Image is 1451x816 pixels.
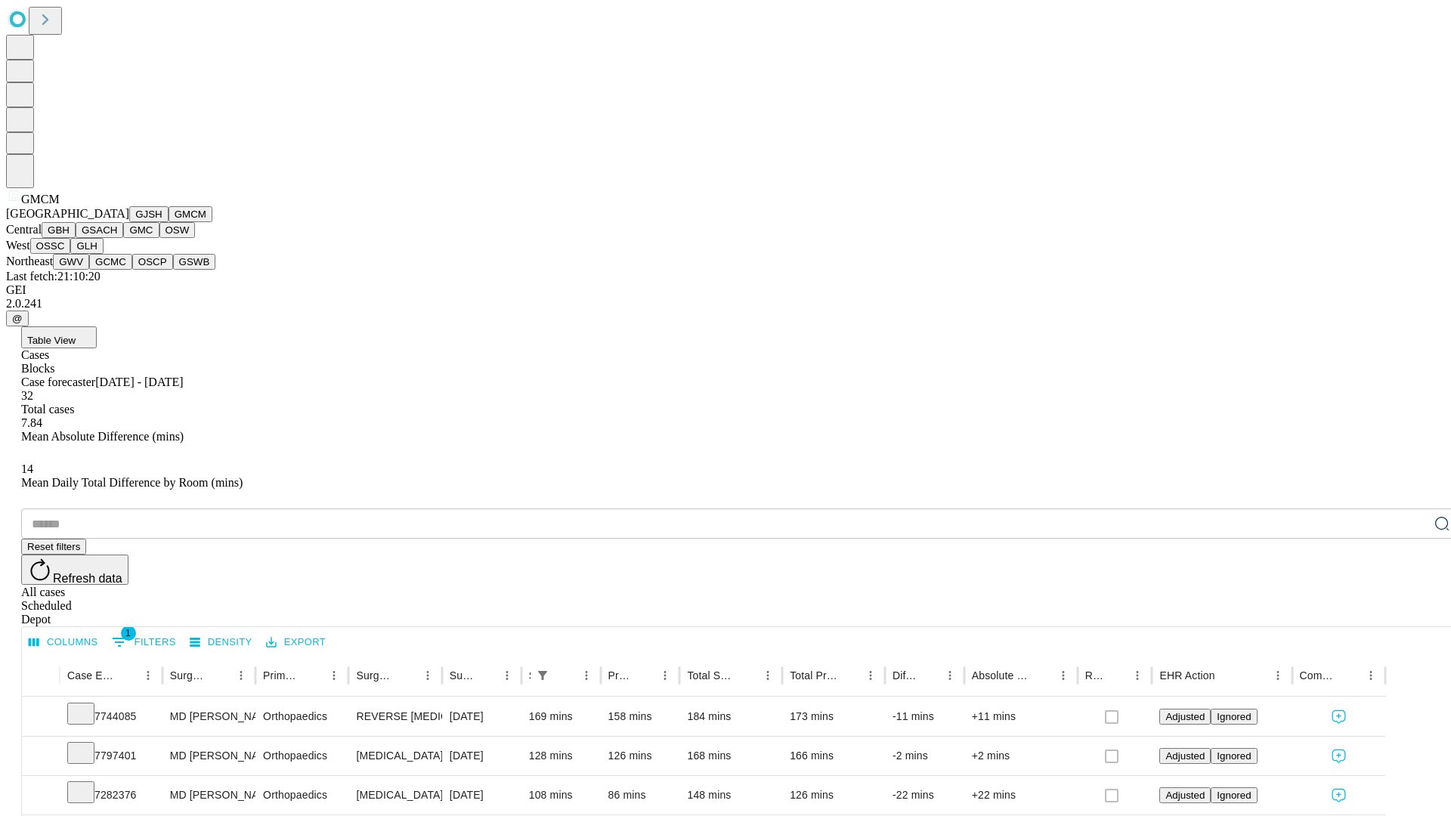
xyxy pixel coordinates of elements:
[790,697,877,736] div: 173 mins
[972,776,1070,814] div: +22 mins
[129,206,169,222] button: GJSH
[356,776,434,814] div: [MEDICAL_DATA] [MEDICAL_DATA], EXTENSIVE, 3 OR MORE DISCRETE STRUCTURES
[25,631,102,654] button: Select columns
[687,669,735,682] div: Total Scheduled Duration
[21,555,128,585] button: Refresh data
[170,737,248,775] div: MD [PERSON_NAME] [PERSON_NAME]
[893,697,957,736] div: -11 mins
[186,631,256,654] button: Density
[29,704,52,731] button: Expand
[108,630,180,654] button: Show filters
[450,697,514,736] div: [DATE]
[576,665,597,686] button: Menu
[6,270,101,283] span: Last fetch: 21:10:20
[687,737,775,775] div: 168 mins
[116,665,138,686] button: Sort
[1360,665,1381,686] button: Menu
[263,669,301,682] div: Primary Service
[263,697,341,736] div: Orthopaedics
[1211,787,1257,803] button: Ignored
[123,222,159,238] button: GMC
[21,376,95,388] span: Case forecaster
[839,665,860,686] button: Sort
[939,665,961,686] button: Menu
[396,665,417,686] button: Sort
[67,776,155,814] div: 7282376
[1032,665,1053,686] button: Sort
[417,665,438,686] button: Menu
[529,737,593,775] div: 128 mins
[1211,709,1257,725] button: Ignored
[687,776,775,814] div: 148 mins
[893,737,957,775] div: -2 mins
[1159,787,1211,803] button: Adjusted
[1217,711,1251,722] span: Ignored
[67,669,115,682] div: Case Epic Id
[687,697,775,736] div: 184 mins
[70,238,103,254] button: GLH
[608,737,673,775] div: 126 mins
[95,376,183,388] span: [DATE] - [DATE]
[21,462,33,475] span: 14
[1127,665,1148,686] button: Menu
[27,335,76,346] span: Table View
[21,430,184,443] span: Mean Absolute Difference (mins)
[1300,669,1338,682] div: Comments
[532,665,553,686] button: Show filters
[608,776,673,814] div: 86 mins
[1085,669,1105,682] div: Resolved in EHR
[654,665,676,686] button: Menu
[1159,669,1214,682] div: EHR Action
[1106,665,1127,686] button: Sort
[67,737,155,775] div: 7797401
[132,254,173,270] button: OSCP
[1165,790,1205,801] span: Adjusted
[1217,790,1251,801] span: Ignored
[76,222,123,238] button: GSACH
[170,776,248,814] div: MD [PERSON_NAME] [PERSON_NAME]
[790,669,837,682] div: Total Predicted Duration
[6,239,30,252] span: West
[893,776,957,814] div: -22 mins
[633,665,654,686] button: Sort
[736,665,757,686] button: Sort
[21,416,42,429] span: 7.84
[356,737,434,775] div: [MEDICAL_DATA] [MEDICAL_DATA]
[263,737,341,775] div: Orthopaedics
[790,776,877,814] div: 126 mins
[29,743,52,770] button: Expand
[893,669,917,682] div: Difference
[450,737,514,775] div: [DATE]
[450,669,474,682] div: Surgery Date
[1159,748,1211,764] button: Adjusted
[170,669,208,682] div: Surgeon Name
[608,669,633,682] div: Predicted In Room Duration
[67,697,155,736] div: 7744085
[1217,750,1251,762] span: Ignored
[790,737,877,775] div: 166 mins
[356,669,394,682] div: Surgery Name
[497,665,518,686] button: Menu
[29,783,52,809] button: Expand
[21,193,60,206] span: GMCM
[1165,750,1205,762] span: Adjusted
[529,669,531,682] div: Scheduled In Room Duration
[12,313,23,324] span: @
[918,665,939,686] button: Sort
[1267,665,1289,686] button: Menu
[532,665,553,686] div: 1 active filter
[121,626,136,641] span: 1
[757,665,778,686] button: Menu
[6,297,1445,311] div: 2.0.241
[972,697,1070,736] div: +11 mins
[302,665,323,686] button: Sort
[169,206,212,222] button: GMCM
[230,665,252,686] button: Menu
[1165,711,1205,722] span: Adjusted
[209,665,230,686] button: Sort
[30,238,71,254] button: OSSC
[53,572,122,585] span: Refresh data
[21,389,33,402] span: 32
[529,776,593,814] div: 108 mins
[608,697,673,736] div: 158 mins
